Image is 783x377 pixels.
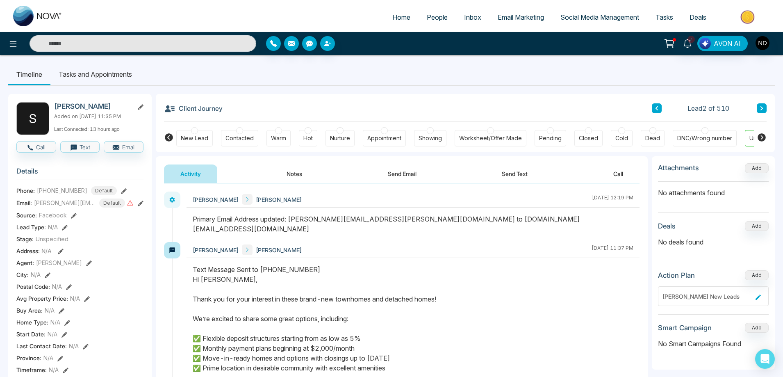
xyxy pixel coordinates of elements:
button: Activity [164,165,217,183]
span: N/A [52,282,62,291]
span: Postal Code : [16,282,50,291]
span: Inbox [464,13,481,21]
span: Lead Type: [16,223,46,231]
div: [DATE] 12:19 PM [592,194,633,205]
span: People [427,13,448,21]
button: Notes [270,165,319,183]
h3: Attachments [658,164,699,172]
img: User Avatar [756,36,769,50]
span: [PERSON_NAME] [256,195,302,204]
span: Agent: [16,258,34,267]
div: Nurture [330,134,350,142]
button: Call [16,141,56,153]
span: Lead 2 of 510 [687,103,729,113]
h3: Client Journey [164,102,223,114]
button: Send Text [485,165,544,183]
span: Avg Property Price : [16,294,68,303]
h3: Details [16,167,143,180]
div: Showing [419,134,442,142]
span: [PHONE_NUMBER] [37,186,87,195]
span: Facebook [39,211,67,219]
span: N/A [43,354,53,362]
a: Inbox [456,9,489,25]
span: N/A [48,223,58,231]
button: Add [745,270,769,280]
span: [PERSON_NAME][EMAIL_ADDRESS][DOMAIN_NAME] [34,199,96,207]
div: Warm [271,134,286,142]
span: Buy Area : [16,306,43,315]
span: [PERSON_NAME] [193,195,239,204]
span: N/A [45,306,55,315]
img: Lead Flow [699,38,711,49]
a: Tasks [647,9,681,25]
span: Add [745,164,769,171]
span: Email Marketing [498,13,544,21]
a: Deals [681,9,715,25]
div: Worksheet/Offer Made [459,134,522,142]
span: N/A [49,366,59,374]
span: N/A [50,318,60,327]
div: Contacted [225,134,254,142]
span: Default [99,199,125,208]
div: Appointment [367,134,401,142]
p: Last Connected: 13 hours ago [54,124,143,133]
span: 7 [687,36,695,43]
span: [PERSON_NAME] [256,246,302,254]
span: N/A [69,342,79,350]
div: Pending [539,134,562,142]
span: [PERSON_NAME] [193,246,239,254]
span: Unspecified [36,235,68,243]
p: No attachments found [658,182,769,198]
button: Send Email [371,165,433,183]
a: 7 [678,36,697,50]
span: Source: [16,211,37,219]
div: Dead [645,134,660,142]
span: Province : [16,354,41,362]
p: No deals found [658,237,769,247]
div: Hot [303,134,313,142]
img: Market-place.gif [719,8,778,26]
div: New Lead [181,134,208,142]
span: Home Type : [16,318,48,327]
div: DNC/Wrong number [677,134,732,142]
a: Home [384,9,419,25]
div: [PERSON_NAME] New Leads [662,292,752,301]
h3: Smart Campaign [658,324,712,332]
a: People [419,9,456,25]
div: [DATE] 11:37 PM [592,244,633,255]
span: Email: [16,199,32,207]
div: Cold [615,134,628,142]
div: Unspecified [749,134,782,142]
h3: Deals [658,222,676,230]
div: Closed [579,134,598,142]
button: Add [745,221,769,231]
span: N/A [48,330,57,338]
span: Timeframe : [16,366,47,374]
p: No Smart Campaigns Found [658,339,769,349]
button: Call [597,165,640,183]
span: Social Media Management [560,13,639,21]
span: Start Date : [16,330,46,338]
div: Open Intercom Messenger [755,349,775,369]
button: AVON AI [697,36,748,51]
span: [PERSON_NAME] [36,258,82,267]
span: Last Contact Date : [16,342,67,350]
button: Email [104,141,143,153]
span: Deals [690,13,706,21]
h3: Action Plan [658,271,695,279]
h2: [PERSON_NAME] [54,102,130,110]
span: AVON AI [714,39,741,48]
div: S [16,102,49,135]
span: N/A [41,247,52,254]
span: Stage: [16,235,34,243]
a: Email Marketing [489,9,552,25]
span: Default [91,186,117,195]
span: Tasks [656,13,673,21]
span: Home [392,13,410,21]
span: Phone: [16,186,35,195]
span: City : [16,270,29,279]
button: Text [60,141,100,153]
li: Tasks and Appointments [50,63,140,85]
li: Timeline [8,63,50,85]
p: Added on [DATE] 11:35 PM [54,113,143,120]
